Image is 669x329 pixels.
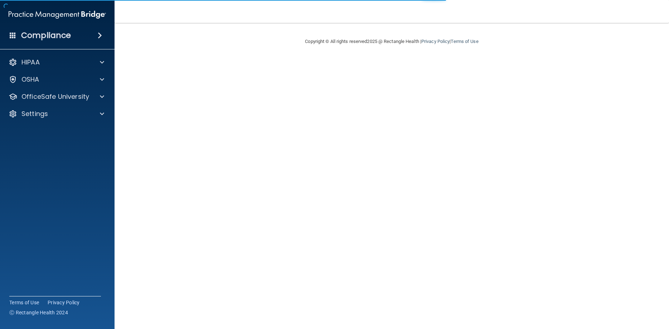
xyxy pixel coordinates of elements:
p: OSHA [21,75,39,84]
a: Terms of Use [451,39,478,44]
a: OSHA [9,75,104,84]
a: Settings [9,110,104,118]
a: Privacy Policy [421,39,450,44]
div: Copyright © All rights reserved 2025 @ Rectangle Health | | [261,30,523,53]
h4: Compliance [21,30,71,40]
p: HIPAA [21,58,40,67]
p: OfficeSafe University [21,92,89,101]
a: HIPAA [9,58,104,67]
p: Settings [21,110,48,118]
a: Terms of Use [9,299,39,306]
a: Privacy Policy [48,299,80,306]
img: PMB logo [9,8,106,22]
a: OfficeSafe University [9,92,104,101]
span: Ⓒ Rectangle Health 2024 [9,309,68,316]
